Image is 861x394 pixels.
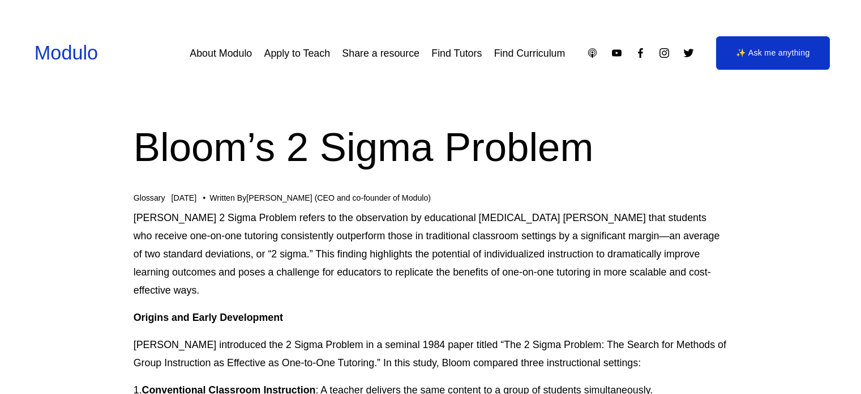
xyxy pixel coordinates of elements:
a: Modulo [35,42,98,63]
span: [DATE] [172,193,197,202]
strong: Origins and Early Development [134,312,283,323]
a: Share a resource [342,43,419,63]
a: [PERSON_NAME] (CEO and co-founder of Modulo) [246,193,431,202]
a: Instagram [658,47,670,59]
a: Apple Podcasts [586,47,598,59]
a: ✨ Ask me anything [716,36,830,70]
a: Find Tutors [431,43,482,63]
p: [PERSON_NAME] introduced the 2 Sigma Problem in a seminal 1984 paper titled “The 2 Sigma Problem:... [134,336,728,372]
h1: Bloom’s 2 Sigma Problem [134,119,728,175]
div: Written By [209,193,431,203]
p: [PERSON_NAME] 2 Sigma Problem refers to the observation by educational [MEDICAL_DATA] [PERSON_NAM... [134,209,728,299]
a: Apply to Teach [264,43,331,63]
a: Twitter [683,47,695,59]
a: Glossary [134,193,165,202]
a: YouTube [611,47,623,59]
a: Find Curriculum [494,43,566,63]
a: Facebook [635,47,646,59]
a: About Modulo [190,43,252,63]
